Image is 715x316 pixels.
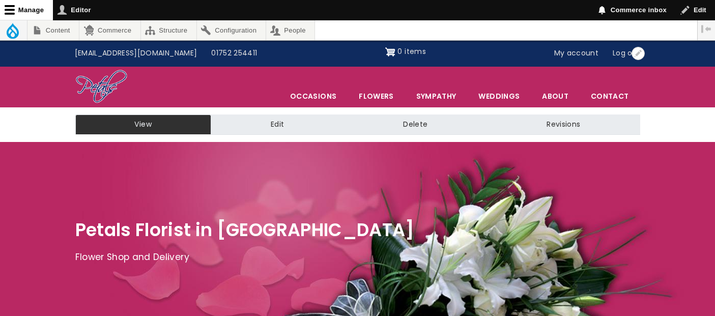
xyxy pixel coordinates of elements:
a: Commerce [79,20,140,40]
a: Log out [606,44,647,63]
button: Vertical orientation [698,20,715,38]
a: Revisions [487,114,640,135]
a: My account [547,44,606,63]
a: Flowers [348,85,404,107]
a: Edit [211,114,344,135]
button: Open User account menu configuration options [632,47,645,60]
nav: Tabs [68,114,648,135]
a: Structure [141,20,196,40]
span: Petals Florist in [GEOGRAPHIC_DATA] [75,217,415,242]
img: Shopping cart [385,44,395,60]
a: Delete [344,114,487,135]
a: Configuration [197,20,266,40]
p: Flower Shop and Delivery [75,250,640,265]
a: People [266,20,315,40]
a: View [75,114,211,135]
a: [EMAIL_ADDRESS][DOMAIN_NAME] [68,44,205,63]
a: About [531,85,579,107]
img: Home [75,69,128,105]
a: Content [27,20,79,40]
a: 01752 254411 [204,44,264,63]
span: Weddings [468,85,530,107]
a: Contact [580,85,639,107]
a: Shopping cart 0 items [385,44,426,60]
span: Occasions [279,85,347,107]
span: 0 items [397,46,425,56]
a: Sympathy [406,85,467,107]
